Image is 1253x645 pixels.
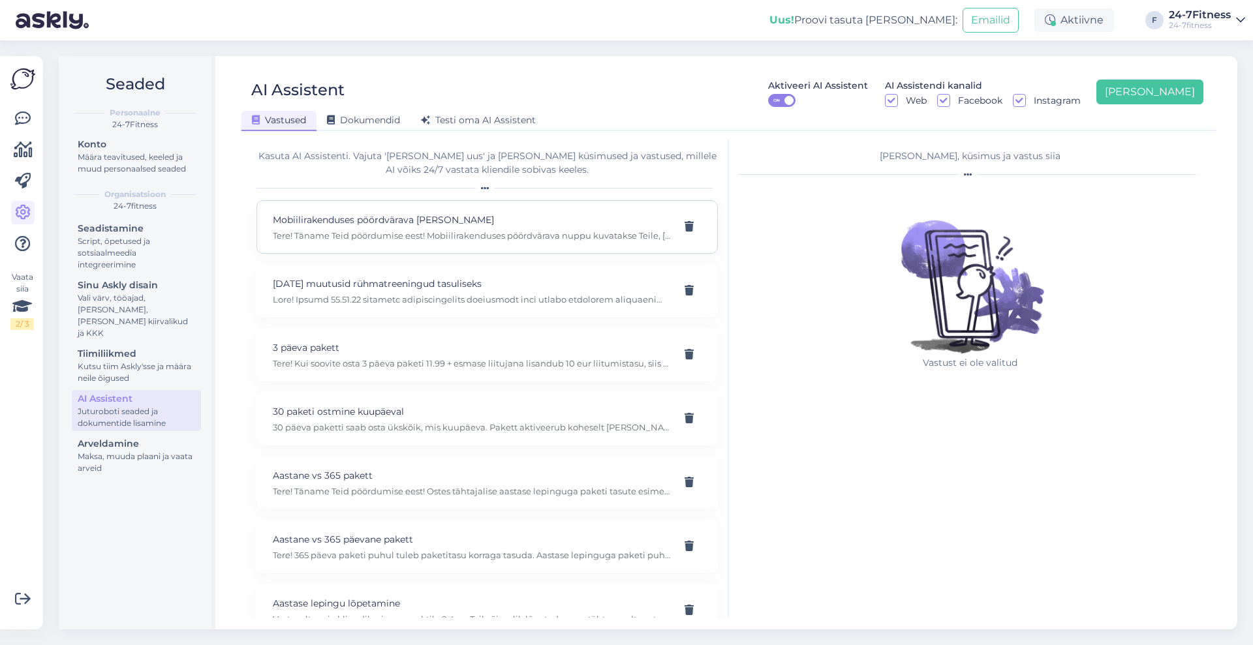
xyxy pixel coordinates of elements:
button: [PERSON_NAME] [1096,80,1203,104]
div: 24-7fitness [69,200,201,212]
div: AI Assistent [78,392,195,406]
p: Vastavalt meie kliendilepingu punktile 9.4 on Teil võimalik lõpetada ennetähtaegselt aastast lepi... [273,613,670,625]
p: Aastase lepingu lõpetamine [273,596,670,610]
div: Aastase lepingu lõpetamineVastavalt meie kliendilepingu punktile 9.4 on Teil võimalik lõpetada en... [256,584,718,637]
div: 24-7Fitness [69,119,201,130]
span: Testi oma AI Assistent [421,114,536,126]
div: 24-7fitness [1169,20,1231,31]
div: [PERSON_NAME], küsimus ja vastus siia [739,149,1201,163]
a: KontoMäära teavitused, keeled ja muud personaalsed seaded [72,136,201,177]
img: Askly Logo [10,67,35,91]
div: Aastane vs 365 pakettTere! Täname Teid pöördumise eest! Ostes tähtajalise aastase lepinguga paket... [256,456,718,509]
div: Seadistamine [78,222,195,235]
label: Instagram [1026,94,1081,107]
div: Kutsu tiim Askly'sse ja määra neile õigused [78,361,195,384]
div: 3 päeva pakettTere! Kui soovite osta 3 päeva paketi 11.99 + esmase liitujana lisandub 10 eur liit... [256,328,718,382]
p: Tere! 365 päeva paketi puhul tuleb paketitasu korraga tasuda. Aastase lepinguga paketi puhul on t... [273,549,670,561]
button: Emailid [963,8,1019,33]
p: Mobiilirakenduses pöördvärava [PERSON_NAME] [273,213,670,227]
div: Tiimiliikmed [78,347,195,361]
p: Tere! Täname Teid pöördumise eest! Mobiilirakenduses pöördvärava nuppu kuvatakse Teile, [PERSON_N... [273,230,670,241]
b: Uus! [769,14,794,26]
div: AI Assistendi kanalid [885,79,982,93]
span: Dokumendid [327,114,400,126]
div: Proovi tasuta [PERSON_NAME]: [769,12,957,28]
div: Määra teavitused, keeled ja muud personaalsed seaded [78,151,195,175]
a: AI AssistentJuturoboti seaded ja dokumentide lisamine [72,390,201,431]
div: Aktiveeri AI Assistent [768,79,868,93]
img: No qna [886,187,1055,356]
div: [DATE] muutusid rühmatreeningud tasuliseksLore! Ipsumd 55.51.22 sitametc adipiscingelits doeiusmo... [256,264,718,318]
div: Aastane vs 365 päevane pakettTere! 365 päeva paketi puhul tuleb paketitasu korraga tasuda. Aastas... [256,520,718,573]
div: Mobiilirakenduses pöördvärava [PERSON_NAME]Tere! Täname Teid pöördumise eest! Mobiilirakenduses p... [256,200,718,254]
div: Script, õpetused ja sotsiaalmeedia integreerimine [78,235,195,271]
div: Vaata siia [10,271,34,330]
label: Facebook [950,94,1002,107]
div: Maksa, muuda plaani ja vaata arveid [78,451,195,474]
p: Aastane vs 365 päevane pakett [273,532,670,547]
div: Vali värv, tööajad, [PERSON_NAME], [PERSON_NAME] kiirvalikud ja KKK [78,292,195,339]
p: 30 päeva paketti saab osta ükskõik, mis kuupäeva. Pakett aktiveerub koheselt [PERSON_NAME] makse ... [273,421,670,433]
b: Personaalne [110,107,161,119]
div: Sinu Askly disain [78,278,195,292]
a: SeadistamineScript, õpetused ja sotsiaalmeedia integreerimine [72,220,201,273]
p: Tere! Täname Teid pöördumise eest! Ostes tähtajalise aastase lepinguga paketi tasute esimese maks... [273,485,670,497]
a: ArveldamineMaksa, muuda plaani ja vaata arveid [72,435,201,476]
p: [DATE] muutusid rühmatreeningud tasuliseks [273,277,670,291]
span: ON [769,95,784,106]
div: Aktiivne [1034,8,1114,32]
p: Aastane vs 365 pakett [273,468,670,483]
p: Tere! Kui soovite osta 3 päeva paketi 11.99 + esmase liitujana lisandub 10 eur liitumistasu, siis... [273,357,670,369]
div: Arveldamine [78,437,195,451]
p: Vastust ei ole valitud [886,356,1055,370]
p: 30 paketi ostmine kuupäeval [273,404,670,419]
span: Vastused [252,114,306,126]
h2: Seaded [69,72,201,97]
p: Lore! Ipsumd 55.51.22 sitametc adipiscingelits doeiusmodt inci utlabo etdolorem aliquaenimad mi v... [273,293,670,305]
div: Juturoboti seaded ja dokumentide lisamine [78,406,195,429]
p: 3 päeva pakett [273,340,670,355]
b: Organisatsioon [104,188,166,200]
div: 30 paketi ostmine kuupäeval30 päeva paketti saab osta ükskõik, mis kuupäeva. Pakett aktiveerub ko... [256,392,718,445]
div: F [1145,11,1164,29]
div: Konto [78,138,195,151]
div: 2 / 3 [10,318,34,330]
div: 24-7Fitness [1169,10,1231,20]
div: Kasuta AI Assistenti. Vajuta '[PERSON_NAME] uus' ja [PERSON_NAME] küsimused ja vastused, millele ... [256,149,718,177]
div: AI Assistent [251,78,345,107]
a: Sinu Askly disainVali värv, tööajad, [PERSON_NAME], [PERSON_NAME] kiirvalikud ja KKK [72,277,201,341]
label: Web [898,94,927,107]
a: TiimiliikmedKutsu tiim Askly'sse ja määra neile õigused [72,345,201,386]
a: 24-7Fitness24-7fitness [1169,10,1245,31]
